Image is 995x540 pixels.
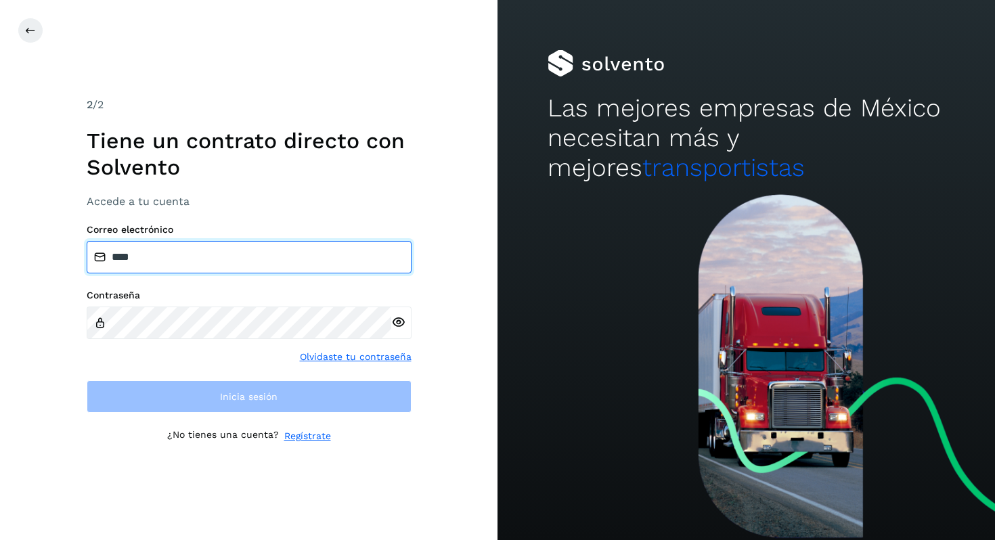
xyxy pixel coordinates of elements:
[642,153,805,182] span: transportistas
[167,429,279,443] p: ¿No tienes una cuenta?
[87,290,412,301] label: Contraseña
[284,429,331,443] a: Regístrate
[87,98,93,111] span: 2
[300,350,412,364] a: Olvidaste tu contraseña
[87,128,412,180] h1: Tiene un contrato directo con Solvento
[87,380,412,413] button: Inicia sesión
[87,224,412,235] label: Correo electrónico
[87,195,412,208] h3: Accede a tu cuenta
[548,93,946,183] h2: Las mejores empresas de México necesitan más y mejores
[220,392,278,401] span: Inicia sesión
[87,97,412,113] div: /2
